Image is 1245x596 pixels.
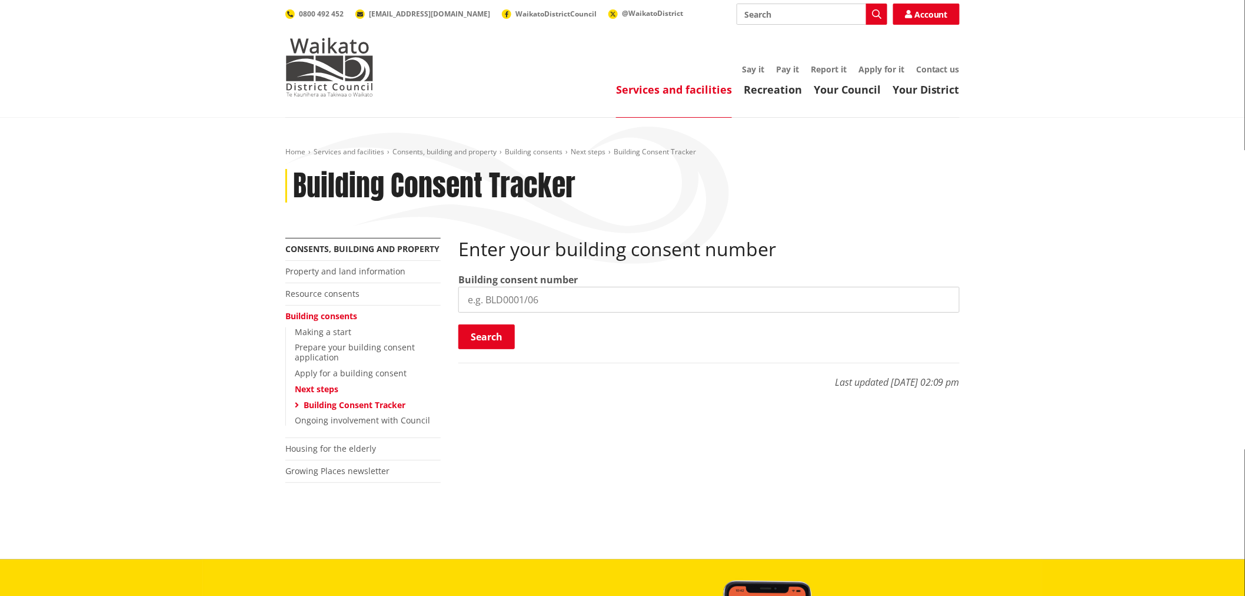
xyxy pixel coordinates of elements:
[458,363,960,389] p: Last updated [DATE] 02:09 pm
[285,310,357,322] a: Building consents
[458,325,515,349] button: Search
[622,8,683,18] span: @WaikatoDistrict
[369,9,490,19] span: [EMAIL_ADDRESS][DOMAIN_NAME]
[458,273,578,287] label: Building consent number
[515,9,597,19] span: WaikatoDistrictCouncil
[314,147,384,157] a: Services and facilities
[295,326,351,337] a: Making a start
[295,415,430,426] a: Ongoing involvement with Council
[458,287,960,313] input: e.g. BLD0001/06
[814,82,881,97] a: Your Council
[285,288,359,299] a: Resource consents
[295,383,338,395] a: Next steps
[893,82,960,97] a: Your District
[858,64,904,75] a: Apply for it
[742,64,764,75] a: Say it
[293,169,575,203] h1: Building Consent Tracker
[571,147,605,157] a: Next steps
[776,64,799,75] a: Pay it
[285,266,405,277] a: Property and land information
[285,243,440,254] a: Consents, building and property
[285,147,960,157] nav: breadcrumb
[737,4,887,25] input: Search input
[299,9,344,19] span: 0800 492 452
[505,147,562,157] a: Building consents
[355,9,490,19] a: [EMAIL_ADDRESS][DOMAIN_NAME]
[893,4,960,25] a: Account
[608,8,683,18] a: @WaikatoDistrict
[285,147,305,157] a: Home
[614,147,696,157] span: Building Consent Tracker
[458,238,960,260] h2: Enter your building consent number
[295,367,407,379] a: Apply for a building consent
[616,82,732,97] a: Services and facilities
[502,9,597,19] a: WaikatoDistrictCouncil
[285,443,376,454] a: Housing for the elderly
[916,64,960,75] a: Contact us
[285,9,344,19] a: 0800 492 452
[392,147,497,157] a: Consents, building and property
[285,38,374,97] img: Waikato District Council - Te Kaunihera aa Takiwaa o Waikato
[811,64,847,75] a: Report it
[295,342,415,363] a: Prepare your building consent application
[285,465,390,476] a: Growing Places newsletter
[304,399,405,410] a: Building Consent Tracker
[744,82,802,97] a: Recreation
